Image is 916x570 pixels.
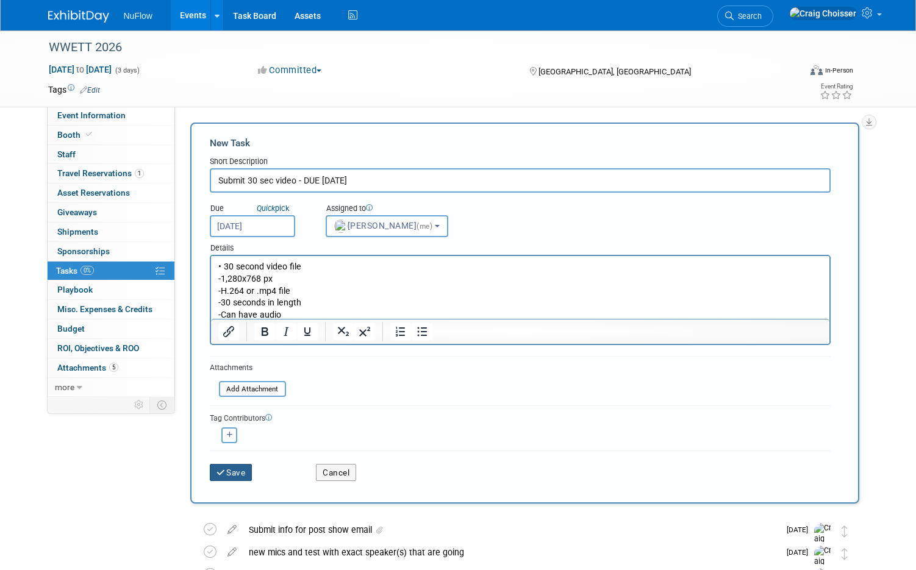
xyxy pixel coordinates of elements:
[210,168,831,193] input: Name of task or a short description
[257,204,275,213] i: Quick
[218,323,239,340] button: Insert/edit link
[135,169,144,178] span: 1
[334,221,435,230] span: [PERSON_NAME]
[243,542,779,563] div: new mics and test with exact speaker(s) that are going
[539,67,691,76] span: [GEOGRAPHIC_DATA], [GEOGRAPHIC_DATA]
[210,137,831,150] div: New Task
[80,86,100,94] a: Edit
[842,525,848,537] i: Move task
[210,411,831,424] div: Tag Contributors
[820,84,853,90] div: Event Rating
[412,323,432,340] button: Bullet list
[48,106,174,125] a: Event Information
[56,266,94,276] span: Tasks
[221,524,243,535] a: edit
[354,323,375,340] button: Superscript
[210,156,831,168] div: Short Description
[48,64,112,75] span: [DATE] [DATE]
[825,66,853,75] div: In-Person
[842,548,848,560] i: Move task
[210,464,252,481] button: Save
[254,203,292,213] a: Quickpick
[48,358,174,377] a: Attachments5
[417,222,432,230] span: (me)
[57,149,76,159] span: Staff
[48,223,174,241] a: Shipments
[48,10,109,23] img: ExhibitDay
[81,266,94,275] span: 0%
[734,63,853,82] div: Event Format
[48,145,174,164] a: Staff
[57,324,85,333] span: Budget
[57,246,110,256] span: Sponsorships
[48,164,174,183] a: Travel Reservations1
[48,300,174,319] a: Misc. Expenses & Credits
[57,285,93,294] span: Playbook
[48,280,174,299] a: Playbook
[326,215,448,237] button: [PERSON_NAME](me)
[326,203,467,215] div: Assigned to
[787,548,814,557] span: [DATE]
[211,256,829,319] iframe: Rich Text Area
[48,319,174,338] a: Budget
[57,188,130,198] span: Asset Reservations
[210,237,831,255] div: Details
[74,65,86,74] span: to
[316,464,356,481] button: Cancel
[45,37,785,59] div: WWETT 2026
[210,363,286,373] div: Attachments
[810,65,823,75] img: Format-Inperson.png
[48,203,174,222] a: Giveaways
[57,168,144,178] span: Travel Reservations
[48,262,174,280] a: Tasks0%
[114,66,140,74] span: (3 days)
[57,304,152,314] span: Misc. Expenses & Credits
[814,523,832,566] img: Craig Choisser
[276,323,296,340] button: Italic
[221,547,243,558] a: edit
[254,64,326,77] button: Committed
[734,12,762,21] span: Search
[48,126,174,144] a: Booth
[7,5,612,65] p: • 30 second video file -1,280x768 px -H.264 or .mp4 file -30 seconds in length -Can have audio
[48,242,174,261] a: Sponsorships
[57,227,98,237] span: Shipments
[124,11,152,21] span: NuFlow
[7,5,612,65] body: Rich Text Area. Press ALT-0 for help.
[109,363,118,372] span: 5
[243,519,779,540] div: Submit info for post show email
[390,323,411,340] button: Numbered list
[48,183,174,202] a: Asset Reservations
[717,5,773,27] a: Search
[787,525,814,534] span: [DATE]
[254,323,275,340] button: Bold
[210,215,295,237] input: Due Date
[57,343,139,353] span: ROI, Objectives & ROO
[149,397,174,413] td: Toggle Event Tabs
[57,363,118,372] span: Attachments
[57,207,97,217] span: Giveaways
[57,110,126,120] span: Event Information
[57,130,95,140] span: Booth
[48,339,174,358] a: ROI, Objectives & ROO
[333,323,354,340] button: Subscript
[210,203,307,215] div: Due
[129,397,150,413] td: Personalize Event Tab Strip
[48,84,100,96] td: Tags
[55,382,74,392] span: more
[297,323,318,340] button: Underline
[789,7,857,20] img: Craig Choisser
[86,131,92,138] i: Booth reservation complete
[48,378,174,397] a: more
